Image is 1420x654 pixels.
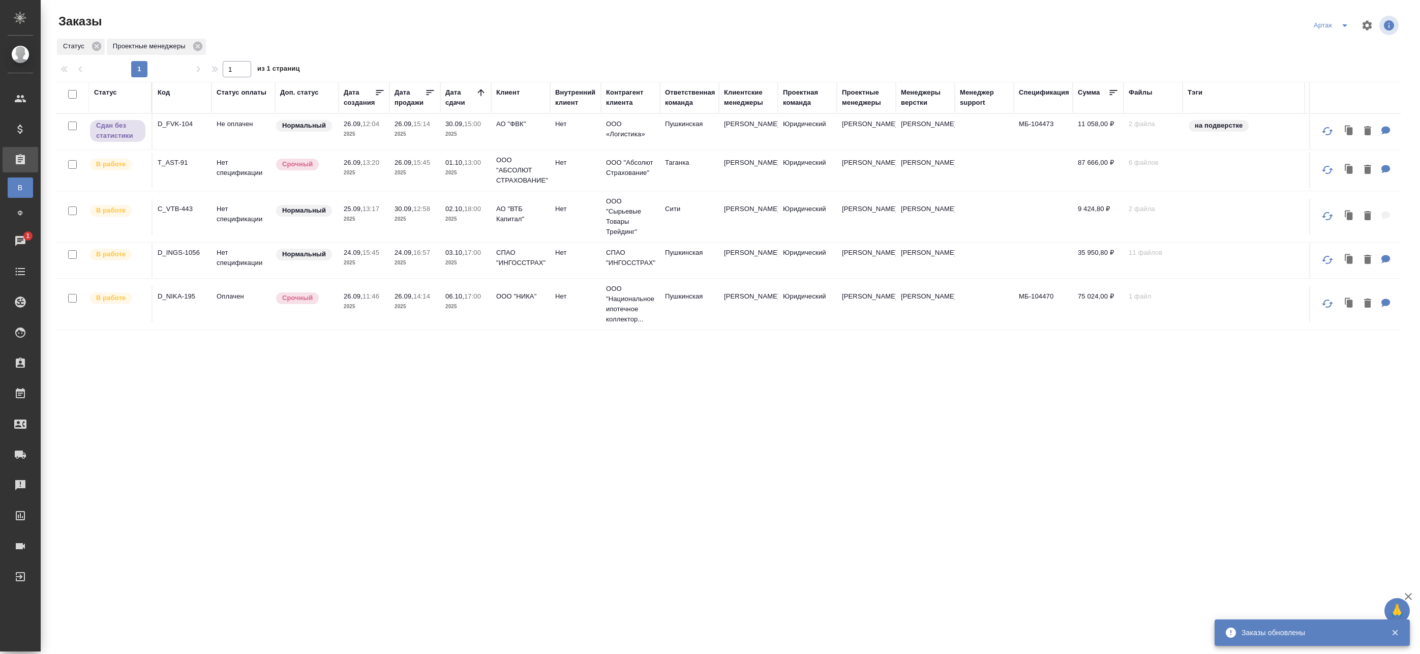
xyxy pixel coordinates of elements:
[778,199,837,234] td: Юридический
[344,168,384,178] p: 2025
[344,129,384,139] p: 2025
[212,243,275,278] td: Нет спецификации
[445,258,486,268] p: 2025
[445,214,486,224] p: 2025
[496,87,520,98] div: Клиент
[1340,206,1359,227] button: Клонировать
[158,204,206,214] p: C_VTB-443
[1359,121,1376,142] button: Удалить
[282,205,326,216] p: Нормальный
[464,205,481,213] p: 18:00
[13,183,28,193] span: В
[1315,119,1340,143] button: Обновить
[395,205,413,213] p: 30.09,
[158,158,206,168] p: T_AST-91
[719,114,778,150] td: [PERSON_NAME]
[842,87,891,108] div: Проектные менеджеры
[1340,121,1359,142] button: Клонировать
[1340,293,1359,314] button: Клонировать
[901,204,950,214] p: [PERSON_NAME]
[107,39,206,55] div: Проектные менеджеры
[96,293,126,303] p: В работе
[1188,87,1202,98] div: Тэги
[496,155,545,186] p: ООО "АБСОЛЮТ СТРАХОВАНИЕ"
[413,249,430,256] p: 16:57
[413,120,430,128] p: 15:14
[362,205,379,213] p: 13:17
[464,292,481,300] p: 17:00
[282,159,313,169] p: Срочный
[778,153,837,188] td: Юридический
[113,41,189,51] p: Проектные менеджеры
[344,302,384,312] p: 2025
[89,158,146,171] div: Выставляет ПМ после принятия заказа от КМа
[275,204,334,218] div: Статус по умолчанию для стандартных заказов
[606,158,655,178] p: ООО "Абсолют Страхование"
[1315,158,1340,182] button: Обновить
[344,258,384,268] p: 2025
[395,120,413,128] p: 26.09,
[555,158,596,168] p: Нет
[158,119,206,129] p: D_FVK-104
[660,199,719,234] td: Сити
[1129,291,1177,302] p: 1 файл
[445,292,464,300] p: 06.10,
[395,129,435,139] p: 2025
[1073,286,1124,322] td: 75 024,00 ₽
[1129,248,1177,258] p: 11 файлов
[395,258,435,268] p: 2025
[1073,243,1124,278] td: 35 950,80 ₽
[89,119,146,143] div: Выставляет ПМ, когда заказ сдан КМу, но начисления еще не проведены
[555,119,596,129] p: Нет
[1129,204,1177,214] p: 2 файла
[1073,114,1124,150] td: 11 058,00 ₽
[344,159,362,166] p: 26.09,
[57,39,105,55] div: Статус
[282,293,313,303] p: Срочный
[89,248,146,261] div: Выставляет ПМ после принятия заказа от КМа
[217,87,266,98] div: Статус оплаты
[555,291,596,302] p: Нет
[555,204,596,214] p: Нет
[606,284,655,324] p: ООО "Национальное ипотечное коллектор...
[8,203,33,223] a: Ф
[1379,16,1401,35] span: Посмотреть информацию
[555,87,596,108] div: Внутренний клиент
[344,292,362,300] p: 26.09,
[1242,628,1376,638] div: Заказы обновлены
[344,87,375,108] div: Дата создания
[212,153,275,188] td: Нет спецификации
[719,153,778,188] td: [PERSON_NAME]
[783,87,832,108] div: Проектная команда
[1315,248,1340,272] button: Обновить
[606,87,655,108] div: Контрагент клиента
[94,87,117,98] div: Статус
[778,114,837,150] td: Юридический
[1129,87,1152,98] div: Файлы
[901,248,950,258] p: [PERSON_NAME]
[719,199,778,234] td: [PERSON_NAME]
[96,205,126,216] p: В работе
[56,13,102,29] span: Заказы
[158,291,206,302] p: D_NIKA-195
[665,87,715,108] div: Ответственная команда
[1315,291,1340,316] button: Обновить
[395,292,413,300] p: 26.09,
[724,87,773,108] div: Клиентские менеджеры
[1078,87,1100,98] div: Сумма
[395,302,435,312] p: 2025
[275,291,334,305] div: Выставляется автоматически, если на указанный объем услуг необходимо больше времени в стандартном...
[413,292,430,300] p: 14:14
[362,120,379,128] p: 12:04
[282,121,326,131] p: Нормальный
[719,286,778,322] td: [PERSON_NAME]
[1019,87,1069,98] div: Спецификация
[445,129,486,139] p: 2025
[362,159,379,166] p: 13:20
[901,291,950,302] p: [PERSON_NAME]
[1388,600,1406,621] span: 🙏
[719,243,778,278] td: [PERSON_NAME]
[445,120,464,128] p: 30.09,
[837,243,896,278] td: [PERSON_NAME]
[606,119,655,139] p: ООО «Логистика»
